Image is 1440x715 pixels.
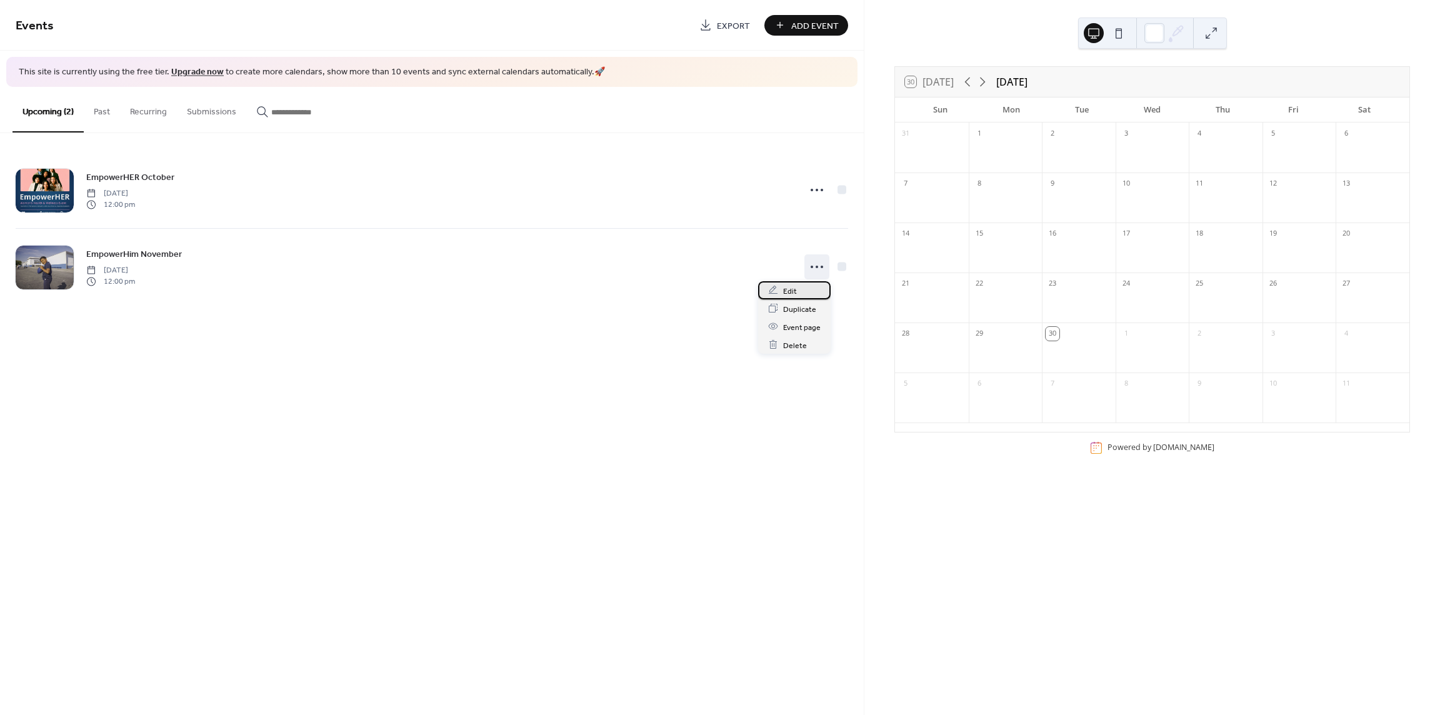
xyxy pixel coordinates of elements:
a: Export [690,15,759,36]
div: 2 [1192,327,1206,341]
div: 15 [972,227,986,241]
div: Sun [905,97,976,122]
div: Wed [1117,97,1187,122]
span: 12:00 pm [86,199,135,211]
div: 7 [899,177,912,191]
div: Fri [1258,97,1329,122]
div: 23 [1046,277,1059,291]
div: Thu [1187,97,1258,122]
div: 5 [1266,127,1280,141]
div: 25 [1192,277,1206,291]
span: Export [717,19,750,32]
div: 27 [1339,277,1353,291]
div: 28 [899,327,912,341]
div: 5 [899,377,912,391]
span: Event page [783,321,821,334]
button: Submissions [177,87,246,131]
div: 4 [1339,327,1353,341]
span: [DATE] [86,264,135,276]
div: 8 [1119,377,1133,391]
a: EmpowerHER October [86,170,174,184]
div: Tue [1046,97,1117,122]
div: 29 [972,327,986,341]
div: 22 [972,277,986,291]
div: Mon [976,97,1046,122]
div: 11 [1192,177,1206,191]
div: 13 [1339,177,1353,191]
button: Recurring [120,87,177,131]
div: Sat [1329,97,1399,122]
div: 31 [899,127,912,141]
span: [DATE] [86,187,135,199]
div: 17 [1119,227,1133,241]
div: 30 [1046,327,1059,341]
div: 11 [1339,377,1353,391]
div: 20 [1339,227,1353,241]
div: 2 [1046,127,1059,141]
span: Duplicate [783,302,816,316]
div: 10 [1119,177,1133,191]
button: Past [84,87,120,131]
div: 10 [1266,377,1280,391]
div: 4 [1192,127,1206,141]
button: Upcoming (2) [12,87,84,132]
span: EmpowerHim November [86,247,182,261]
div: 7 [1046,377,1059,391]
div: [DATE] [996,74,1027,89]
div: 6 [1339,127,1353,141]
span: Edit [783,284,797,297]
div: 1 [972,127,986,141]
a: [DOMAIN_NAME] [1153,442,1214,452]
div: 9 [1046,177,1059,191]
div: 21 [899,277,912,291]
span: Add Event [791,19,839,32]
div: 12 [1266,177,1280,191]
div: 6 [972,377,986,391]
div: 3 [1266,327,1280,341]
a: Upgrade now [171,64,224,81]
span: This site is currently using the free tier. to create more calendars, show more than 10 events an... [19,66,605,79]
div: 16 [1046,227,1059,241]
span: EmpowerHER October [86,171,174,184]
div: Powered by [1107,442,1214,452]
div: 1 [1119,327,1133,341]
div: 14 [899,227,912,241]
div: 19 [1266,227,1280,241]
span: Events [16,14,54,38]
span: Delete [783,339,807,352]
div: 24 [1119,277,1133,291]
div: 26 [1266,277,1280,291]
div: 8 [972,177,986,191]
div: 3 [1119,127,1133,141]
button: Add Event [764,15,848,36]
div: 9 [1192,377,1206,391]
div: 18 [1192,227,1206,241]
span: 12:00 pm [86,276,135,287]
a: EmpowerHim November [86,247,182,261]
